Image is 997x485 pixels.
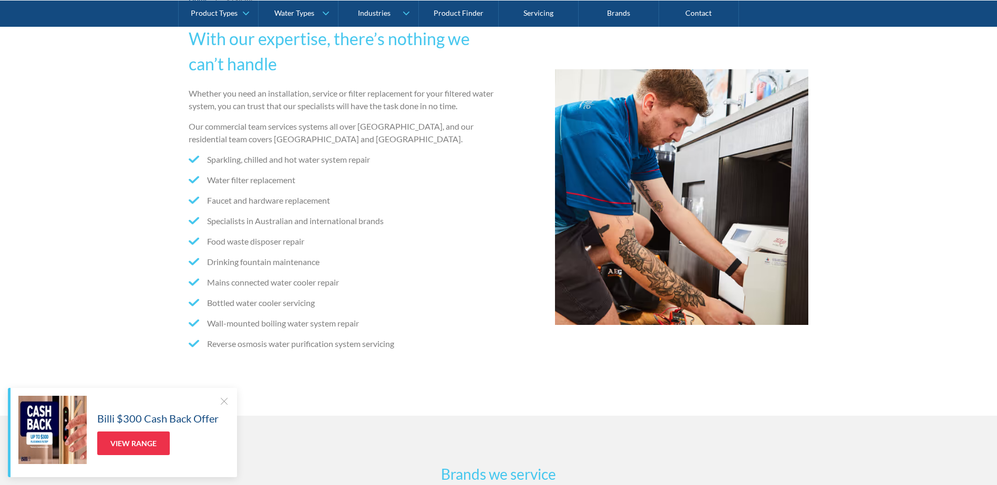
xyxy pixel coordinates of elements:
[189,194,495,207] li: Faucet and hardware replacement
[189,256,495,268] li: Drinking fountain maintenance
[189,215,495,227] li: Specialists in Australian and international brands
[97,410,219,426] h5: Billi $300 Cash Back Offer
[189,26,495,77] h2: With our expertise, there’s nothing we can’t handle
[189,338,495,350] li: Reverse osmosis water purification system servicing
[189,276,495,289] li: Mains connected water cooler repair
[18,396,87,464] img: Billi $300 Cash Back Offer
[189,235,495,248] li: Food waste disposer repair
[189,317,495,330] li: Wall-mounted boiling water system repair
[189,174,495,186] li: Water filter replacement
[189,120,495,145] p: Our commercial team services systems all over [GEOGRAPHIC_DATA], and our residential team covers ...
[294,463,704,485] h3: Brands we service
[358,8,390,17] div: Industries
[274,8,314,17] div: Water Types
[97,431,170,455] a: View Range
[189,87,495,112] p: Whether you need an installation, service or filter replacement for your filtered water system, y...
[191,8,238,17] div: Product Types
[189,297,495,309] li: Bottled water cooler servicing
[189,153,495,166] li: Sparkling, chilled and hot water system repair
